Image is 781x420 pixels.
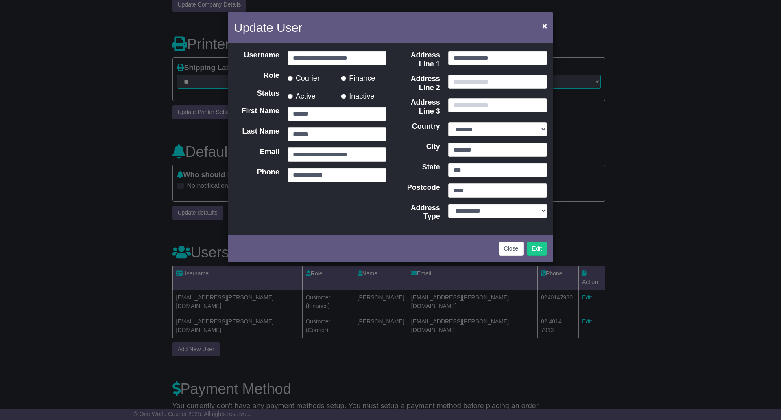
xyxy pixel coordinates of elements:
[230,127,284,141] label: Last Name
[230,107,284,121] label: First Name
[390,51,444,68] label: Address Line 1
[288,94,293,99] input: Active
[390,75,444,92] label: Address Line 2
[341,71,375,83] label: Finance
[288,76,293,81] input: Courier
[341,89,374,101] label: Inactive
[538,18,551,34] button: Close
[390,143,444,157] label: City
[234,18,302,37] h4: Update User
[230,71,284,83] label: Role
[230,168,284,182] label: Phone
[341,76,346,81] input: Finance
[390,204,444,221] label: Address Type
[390,98,444,116] label: Address Line 3
[499,242,524,256] button: Close
[230,51,284,65] label: Username
[341,94,346,99] input: Inactive
[288,71,320,83] label: Courier
[390,122,444,136] label: Country
[390,163,444,177] label: State
[390,183,444,198] label: Postcode
[527,242,547,256] button: Edit
[288,89,316,101] label: Active
[230,147,284,162] label: Email
[230,89,284,101] label: Status
[542,21,547,31] span: ×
